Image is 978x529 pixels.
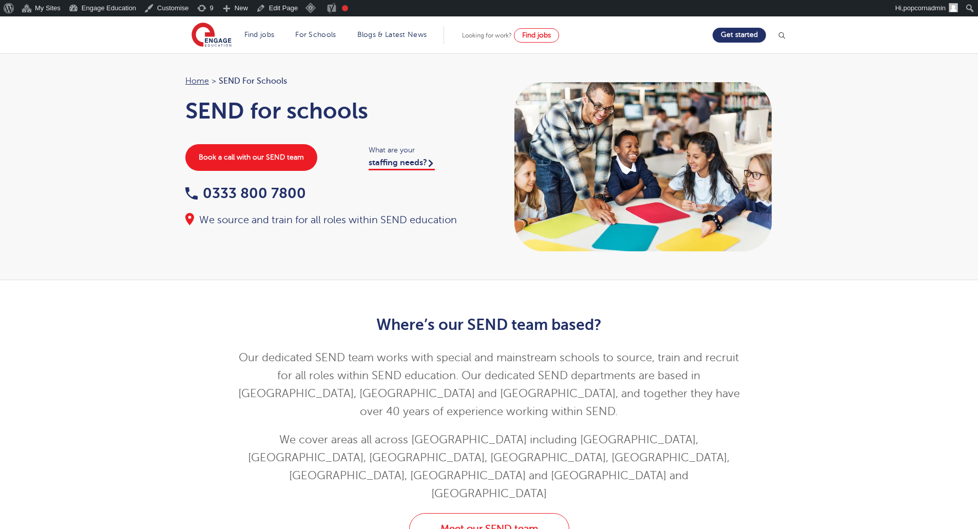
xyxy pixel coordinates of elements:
[904,4,946,12] span: popcornadmin
[185,98,479,124] h1: SEND for schools
[369,144,479,156] span: What are your
[462,32,512,39] span: Looking for work?
[522,31,551,39] span: Find jobs
[237,316,741,334] h2: Where’s our SEND team based?
[237,431,741,503] p: We cover areas all across [GEOGRAPHIC_DATA] including [GEOGRAPHIC_DATA], [GEOGRAPHIC_DATA], [GEOG...
[185,76,209,86] a: Home
[514,28,559,43] a: Find jobs
[212,76,216,86] span: >
[191,23,232,48] img: Engage Education
[185,185,306,201] a: 0333 800 7800
[185,74,479,88] nav: breadcrumb
[185,213,479,227] div: We source and train for all roles within SEND education
[295,31,336,38] a: For Schools
[219,74,287,88] span: SEND for Schools
[369,158,435,170] a: staffing needs?
[713,28,766,43] a: Get started
[357,31,427,38] a: Blogs & Latest News
[342,5,348,11] div: Focus keyphrase not set
[244,31,275,38] a: Find jobs
[237,349,741,421] p: Our dedicated SEND team works with special and mainstream schools to source, train and recruit fo...
[185,144,317,171] a: Book a call with our SEND team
